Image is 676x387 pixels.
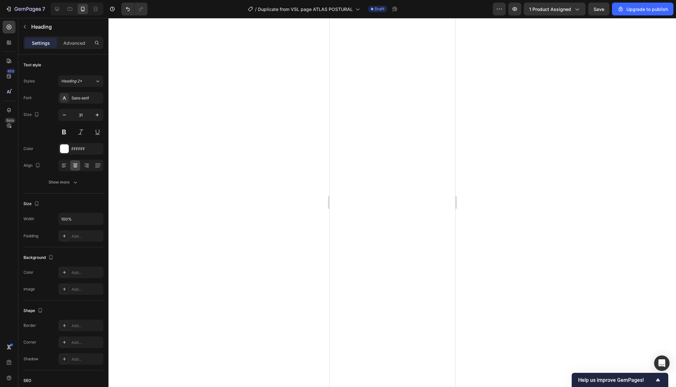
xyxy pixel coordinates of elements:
[23,78,35,84] div: Styles
[258,6,353,13] span: Duplicate from VSL page ATLAS POSTURAL
[23,216,34,222] div: Width
[588,3,609,15] button: Save
[23,62,41,68] div: Text style
[23,307,44,315] div: Shape
[71,95,102,101] div: Sans-serif
[330,18,455,387] iframe: Design area
[23,339,36,345] div: Corner
[71,356,102,362] div: Add...
[32,40,50,46] p: Settings
[3,3,48,15] button: 7
[71,270,102,276] div: Add...
[23,253,55,262] div: Background
[23,269,33,275] div: Color
[42,5,45,13] p: 7
[59,213,103,225] input: Auto
[6,69,15,74] div: 450
[71,233,102,239] div: Add...
[31,23,101,31] p: Heading
[23,286,35,292] div: Image
[23,110,41,119] div: Size
[61,78,82,84] span: Heading 2*
[49,179,79,185] div: Show more
[23,233,38,239] div: Padding
[23,378,31,383] div: SEO
[23,200,41,208] div: Size
[524,3,586,15] button: 1 product assigned
[23,356,38,362] div: Shadow
[23,176,103,188] button: Show more
[63,40,85,46] p: Advanced
[594,6,604,12] span: Save
[58,75,103,87] button: Heading 2*
[255,6,257,13] span: /
[23,95,32,101] div: Font
[617,6,668,13] div: Upgrade to publish
[578,376,662,384] button: Show survey - Help us improve GemPages!
[23,161,42,170] div: Align
[578,377,654,383] span: Help us improve GemPages!
[71,146,102,152] div: FFFFFF
[654,355,670,371] div: Open Intercom Messenger
[529,6,571,13] span: 1 product assigned
[71,340,102,345] div: Add...
[71,323,102,329] div: Add...
[375,6,384,12] span: Draft
[23,146,33,152] div: Color
[71,287,102,292] div: Add...
[23,323,36,328] div: Border
[121,3,147,15] div: Undo/Redo
[612,3,673,15] button: Upgrade to publish
[5,118,15,123] div: Beta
